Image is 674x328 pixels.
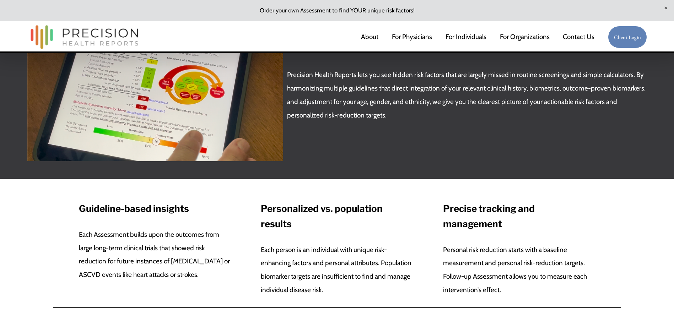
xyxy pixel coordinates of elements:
a: For Physicians [392,30,432,45]
strong: Personalized vs. population results [261,203,384,229]
iframe: Chat Widget [638,294,674,328]
p: Personal risk reduction starts with a baseline measurement and personal risk-reduction targets. F... [443,243,595,297]
a: Contact Us [563,30,594,45]
strong: Precise tracking and management [443,203,536,229]
a: For Individuals [446,30,486,45]
p: Each Assessment builds upon the outcomes from large long-term clinical trials that showed risk re... [79,228,231,282]
span: For Organizations [500,30,550,44]
p: Precision Health Reports lets you see hidden risk factors that are largely missed in routine scre... [287,68,647,122]
p: Each person is an individual with unique risk-enhancing factors and personal attributes. Populati... [261,243,413,297]
strong: Guideline-based insights [79,203,189,214]
img: Precision Health Reports [27,22,142,52]
a: Client Login [608,26,647,48]
a: About [361,30,378,45]
a: folder dropdown [500,30,550,45]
